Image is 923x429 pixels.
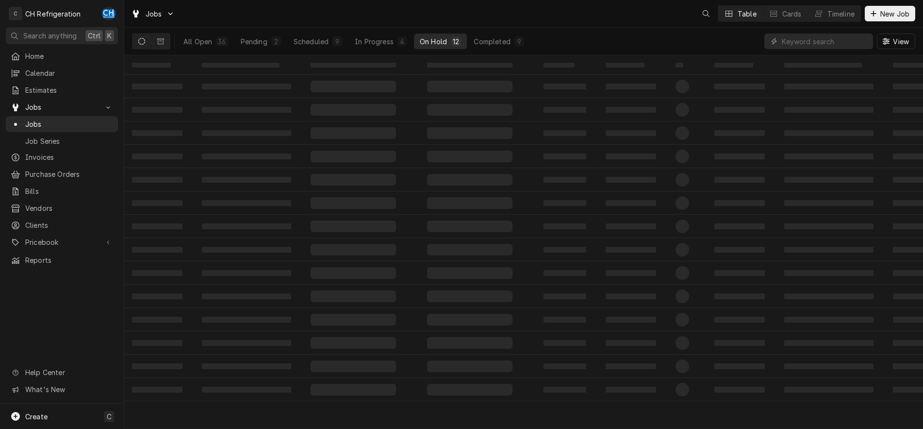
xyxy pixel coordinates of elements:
[676,196,689,210] span: ‌
[311,291,396,302] span: ‌
[676,103,689,117] span: ‌
[6,65,118,81] a: Calendar
[427,291,512,302] span: ‌
[676,220,689,233] span: ‌
[202,200,291,206] span: ‌
[311,174,396,186] span: ‌
[202,293,291,299] span: ‌
[132,223,182,229] span: ‌
[25,169,113,179] span: Purchase Orders
[784,223,874,229] span: ‌
[427,384,512,395] span: ‌
[714,154,765,159] span: ‌
[427,337,512,349] span: ‌
[311,337,396,349] span: ‌
[676,336,689,350] span: ‌
[273,36,279,47] div: 2
[784,317,874,323] span: ‌
[676,383,689,396] span: ‌
[132,107,182,113] span: ‌
[25,9,81,19] div: CH Refrigeration
[132,63,171,68] span: ‌
[606,317,656,323] span: ‌
[606,293,656,299] span: ‌
[606,63,644,68] span: ‌
[784,84,874,89] span: ‌
[241,36,267,47] div: Pending
[714,293,765,299] span: ‌
[427,151,512,162] span: ‌
[132,247,182,253] span: ‌
[107,412,112,422] span: C
[132,84,182,89] span: ‌
[714,177,765,183] span: ‌
[311,360,396,372] span: ‌
[606,200,656,206] span: ‌
[427,174,512,186] span: ‌
[202,177,291,183] span: ‌
[202,154,291,159] span: ‌
[544,247,586,253] span: ‌
[202,363,291,369] span: ‌
[25,85,113,95] span: Estimates
[714,107,765,113] span: ‌
[606,340,656,346] span: ‌
[311,244,396,256] span: ‌
[202,317,291,323] span: ‌
[132,317,182,323] span: ‌
[102,7,115,20] div: CH
[311,314,396,326] span: ‌
[606,387,656,393] span: ‌
[698,6,714,21] button: Open search
[132,340,182,346] span: ‌
[127,6,179,22] a: Go to Jobs
[544,293,586,299] span: ‌
[25,412,48,421] span: Create
[606,84,656,89] span: ‌
[676,360,689,373] span: ‌
[606,107,656,113] span: ‌
[102,7,115,20] div: Chris Hiraga's Avatar
[202,130,291,136] span: ‌
[606,177,656,183] span: ‌
[891,36,911,47] span: View
[714,363,765,369] span: ‌
[544,270,586,276] span: ‌
[427,81,512,92] span: ‌
[544,154,586,159] span: ‌
[6,149,118,165] a: Invoices
[311,267,396,279] span: ‌
[25,237,99,247] span: Pricebook
[544,84,586,89] span: ‌
[311,197,396,209] span: ‌
[784,293,874,299] span: ‌
[714,340,765,346] span: ‌
[124,55,923,429] table: On Hold Jobs List Loading
[738,9,757,19] div: Table
[827,9,855,19] div: Timeline
[6,116,118,132] a: Jobs
[420,36,447,47] div: On Hold
[132,363,182,369] span: ‌
[132,387,182,393] span: ‌
[714,247,765,253] span: ‌
[427,360,512,372] span: ‌
[865,6,915,21] button: New Job
[784,107,874,113] span: ‌
[6,82,118,98] a: Estimates
[676,126,689,140] span: ‌
[784,270,874,276] span: ‌
[427,104,512,116] span: ‌
[427,314,512,326] span: ‌
[146,9,162,19] span: Jobs
[6,183,118,199] a: Bills
[676,313,689,326] span: ‌
[714,200,765,206] span: ‌
[311,127,396,139] span: ‌
[311,221,396,232] span: ‌
[544,177,586,183] span: ‌
[516,36,522,47] div: 9
[6,99,118,115] a: Go to Jobs
[784,200,874,206] span: ‌
[606,223,656,229] span: ‌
